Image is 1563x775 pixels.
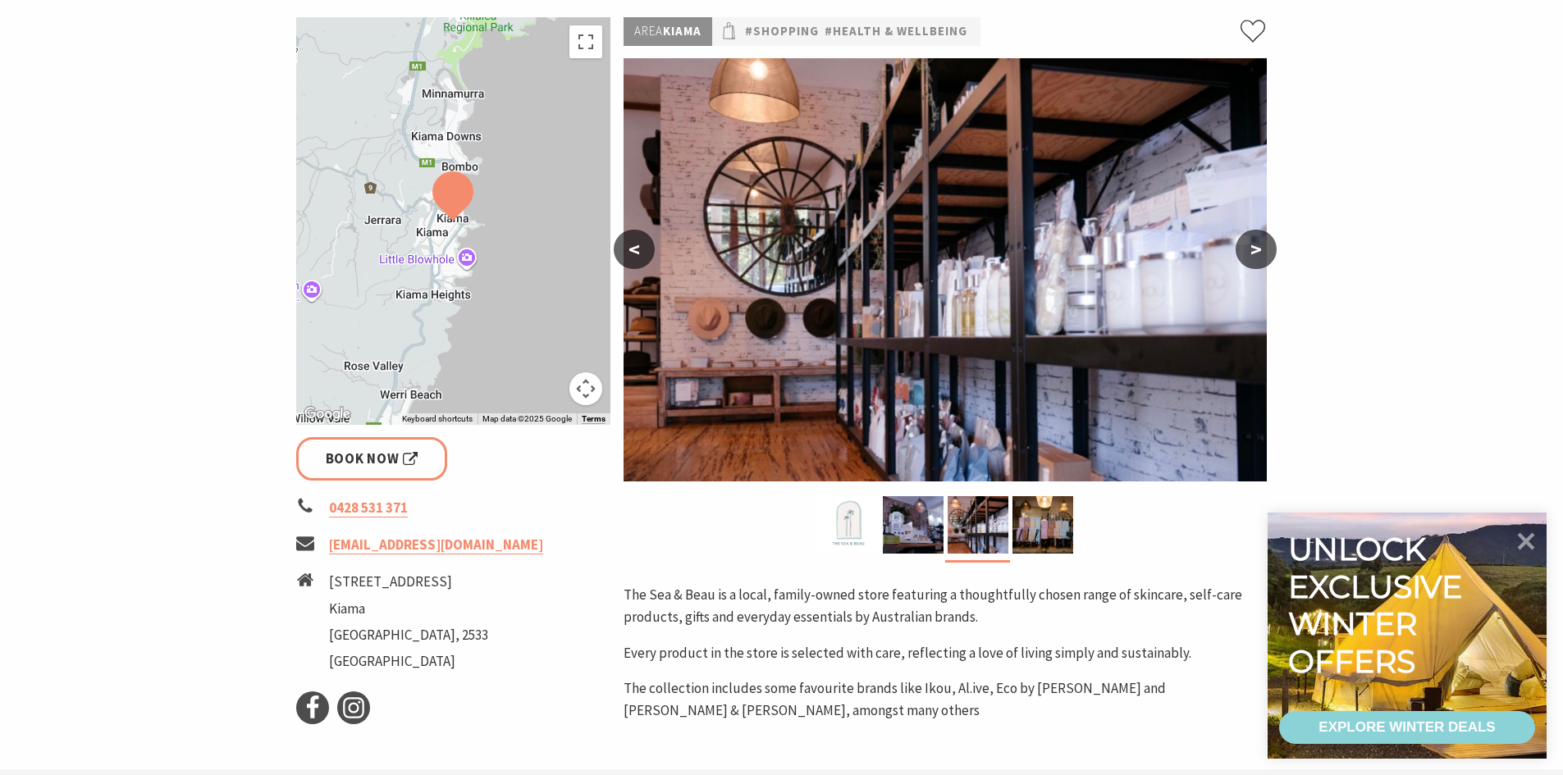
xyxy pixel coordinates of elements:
a: 0428 531 371 [329,499,408,517]
p: The collection includes some favourite brands like Ikou, Al.ive, Eco by [PERSON_NAME] and [PERSON... [624,677,1267,722]
p: The Sea & Beau is a local, family-owned store featuring a thoughtfully chosen range of skincare, ... [624,584,1267,628]
button: Map camera controls [569,372,602,405]
p: Kiama [624,17,712,46]
div: Unlock exclusive winter offers [1288,531,1469,680]
a: Book Now [296,437,448,481]
span: Map data ©2025 Google [482,414,572,423]
button: < [614,230,655,269]
li: [GEOGRAPHIC_DATA], 2533 [329,624,488,646]
div: EXPLORE WINTER DEALS [1318,711,1495,744]
img: Google [300,403,354,425]
a: Open this area in Google Maps (opens a new window) [300,403,354,425]
span: Book Now [326,448,418,470]
p: Every product in the store is selected with care, reflecting a love of living simply and sustaina... [624,642,1267,664]
a: EXPLORE WINTER DEALS [1279,711,1535,744]
button: > [1236,230,1277,269]
button: Toggle fullscreen view [569,25,602,58]
li: [GEOGRAPHIC_DATA] [329,650,488,672]
a: #Health & Wellbeing [825,21,967,42]
li: [STREET_ADDRESS] [329,571,488,593]
button: Keyboard shortcuts [402,413,473,425]
a: Terms [582,414,606,424]
li: Kiama [329,598,488,620]
span: Area [634,23,663,39]
a: #Shopping [745,21,819,42]
a: [EMAIL_ADDRESS][DOMAIN_NAME] [329,536,543,554]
